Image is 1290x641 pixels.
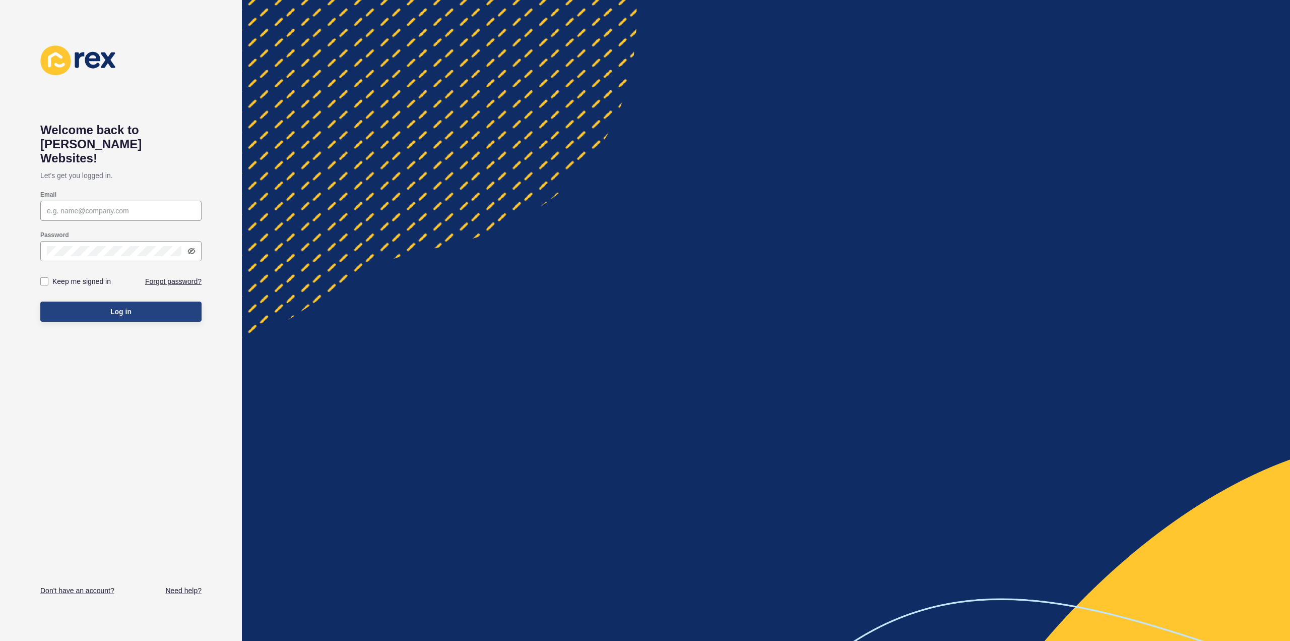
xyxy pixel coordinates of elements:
[40,191,56,199] label: Email
[110,307,132,317] span: Log in
[40,586,114,596] a: Don't have an account?
[145,276,202,286] a: Forgot password?
[165,586,202,596] a: Need help?
[40,165,202,186] p: Let's get you logged in.
[40,123,202,165] h1: Welcome back to [PERSON_NAME] Websites!
[52,276,111,286] label: Keep me signed in
[40,231,69,239] label: Password
[40,302,202,322] button: Log in
[47,206,195,216] input: e.g. name@company.com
